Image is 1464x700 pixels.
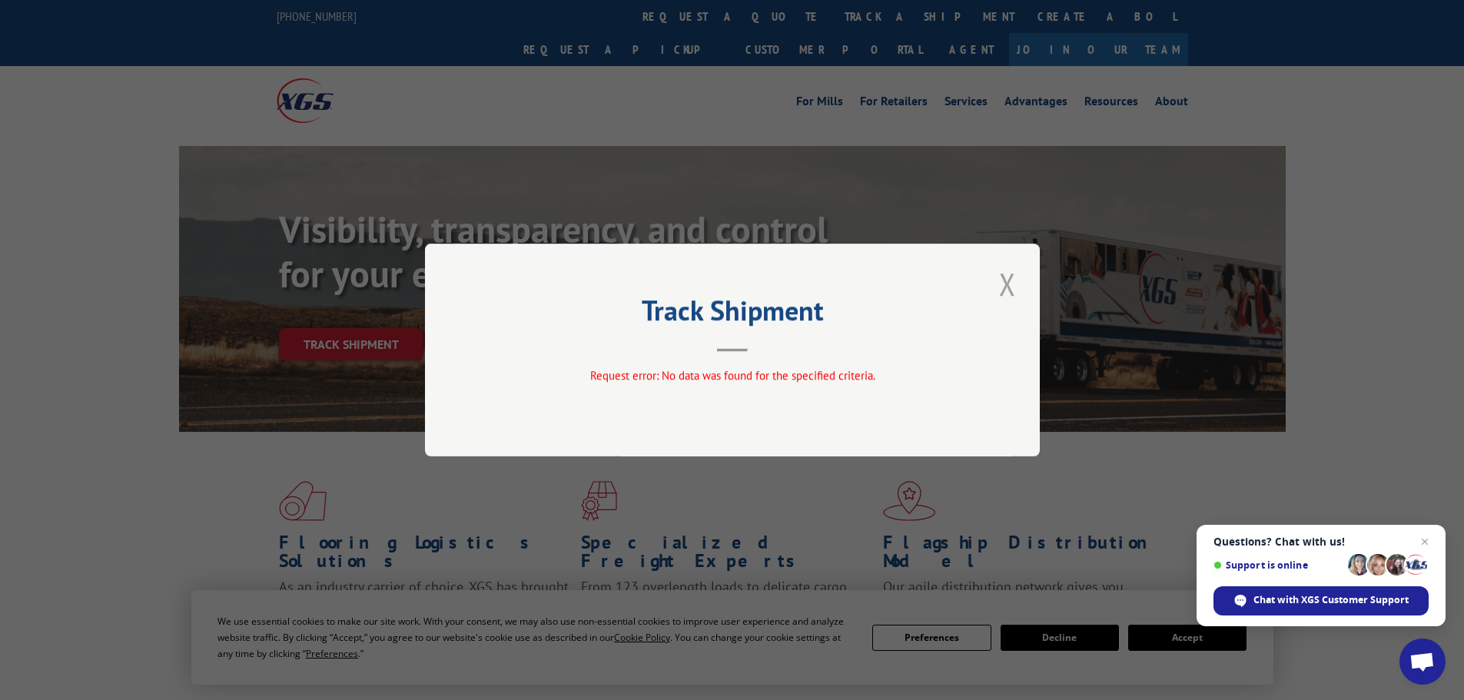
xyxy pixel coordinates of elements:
span: Questions? Chat with us! [1213,536,1429,548]
button: Close modal [994,263,1021,305]
span: Support is online [1213,559,1343,571]
h2: Track Shipment [502,300,963,329]
span: Chat with XGS Customer Support [1253,593,1409,607]
a: Open chat [1399,639,1446,685]
span: Chat with XGS Customer Support [1213,586,1429,615]
span: Request error: No data was found for the specified criteria. [589,368,875,383]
